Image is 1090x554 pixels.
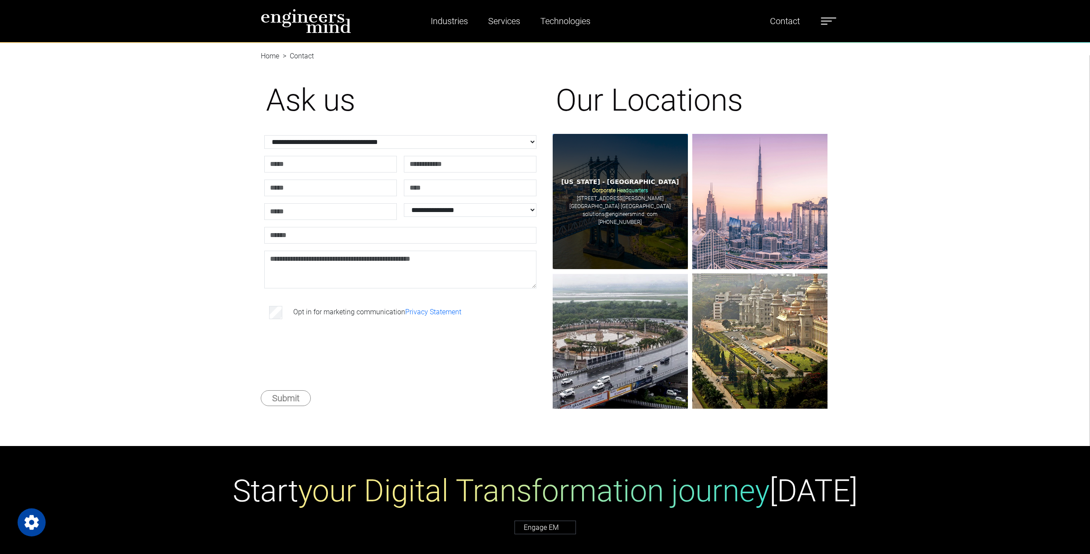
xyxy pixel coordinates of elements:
img: gif [553,134,688,269]
span: Corporate Headquarters [592,187,648,194]
p: solutions@engineersmind. com [583,210,658,218]
nav: breadcrumb [261,42,830,53]
a: Services [485,11,524,31]
a: Engage EM [514,521,576,534]
a: Home [261,52,279,60]
label: Opt in for marketing communication [293,307,461,317]
p: [STREET_ADDRESS][PERSON_NAME] [577,194,664,202]
img: gif [553,273,688,409]
a: Technologies [537,11,594,31]
a: Contact [766,11,803,31]
span: your Digital Transformation journey [298,473,770,509]
div: [US_STATE] - [GEOGRAPHIC_DATA] [561,177,679,187]
img: gif [692,134,827,269]
img: logo [261,9,351,33]
p: [PHONE_NUMBER] [598,218,642,226]
li: Contact [279,51,314,61]
iframe: reCAPTCHA [266,335,399,369]
img: gif [692,273,827,409]
button: Submit [261,390,311,406]
a: Privacy Statement [405,308,461,316]
h1: Ask us [266,82,535,119]
p: [GEOGRAPHIC_DATA] [GEOGRAPHIC_DATA] [569,202,671,210]
h1: Start [DATE] [233,472,858,509]
h1: Our Locations [556,82,824,119]
a: Industries [427,11,471,31]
